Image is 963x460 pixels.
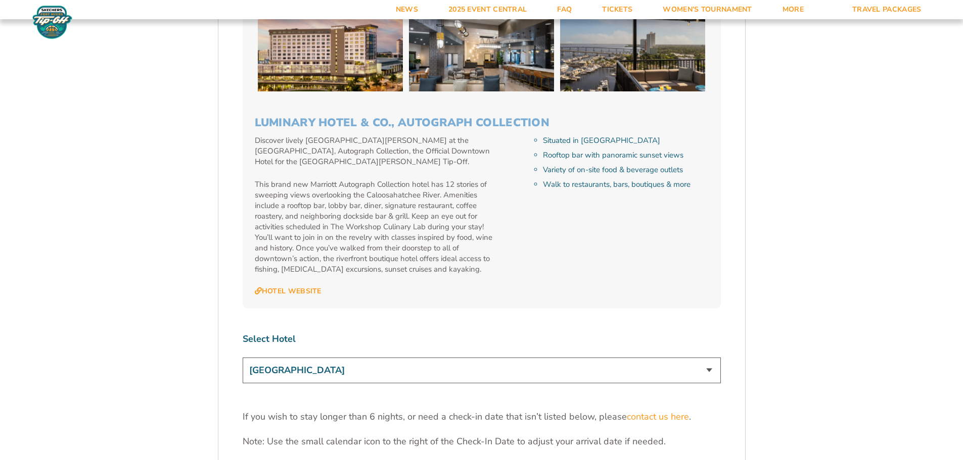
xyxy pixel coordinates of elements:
[255,287,322,296] a: Hotel Website
[543,179,708,190] li: Walk to restaurants, bars, boutiques & more
[243,435,721,448] p: Note: Use the small calendar icon to the right of the Check-In Date to adjust your arrival date i...
[30,5,74,39] img: Fort Myers Tip-Off
[409,16,554,91] img: Luminary Hotel & Co., Autograph Collection (2025 BEACH)
[543,150,708,161] li: Rooftop bar with panoramic sunset views
[627,411,689,423] a: contact us here
[243,333,721,345] label: Select Hotel
[243,411,721,423] p: If you wish to stay longer than 6 nights, or need a check-in date that isn’t listed below, please .
[543,135,708,146] li: Situated in [GEOGRAPHIC_DATA]
[560,16,705,91] img: Luminary Hotel & Co., Autograph Collection (2025 BEACH)
[543,165,708,175] li: Variety of on-site food & beverage outlets
[255,179,497,275] p: This brand new Marriott Autograph Collection hotel has 12 stories of sweeping views overlooking t...
[258,16,403,91] img: Luminary Hotel & Co., Autograph Collection (2025 BEACH)
[255,135,497,167] p: Discover lively [GEOGRAPHIC_DATA][PERSON_NAME] at the [GEOGRAPHIC_DATA], Autograph Collection, th...
[255,116,709,129] h3: Luminary Hotel & Co., Autograph Collection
